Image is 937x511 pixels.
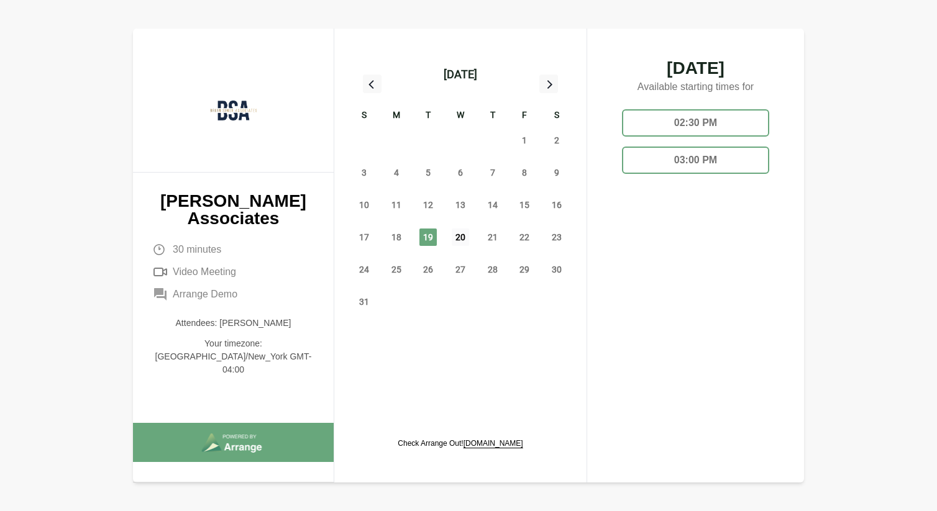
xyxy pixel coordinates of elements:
span: Tuesday, August 19, 2025 [419,228,437,246]
span: Saturday, August 30, 2025 [548,261,565,278]
span: Tuesday, August 26, 2025 [419,261,437,278]
span: Sunday, August 10, 2025 [355,196,373,214]
span: Friday, August 22, 2025 [516,228,533,246]
span: Saturday, August 2, 2025 [548,132,565,149]
div: [DATE] [444,66,477,83]
span: Arrange Demo [173,287,237,302]
span: Wednesday, August 20, 2025 [452,228,469,246]
span: Thursday, August 14, 2025 [484,196,501,214]
p: Check Arrange Out! [398,438,523,448]
span: Monday, August 18, 2025 [388,228,405,246]
div: F [509,108,541,124]
span: Wednesday, August 27, 2025 [452,261,469,278]
span: Monday, August 11, 2025 [388,196,405,214]
span: Friday, August 29, 2025 [516,261,533,278]
span: Saturday, August 23, 2025 [548,228,565,246]
div: 03:00 PM [622,147,769,174]
span: Thursday, August 21, 2025 [484,228,501,246]
span: Tuesday, August 12, 2025 [419,196,437,214]
div: T [477,108,509,124]
p: Available starting times for [612,77,779,99]
span: Saturday, August 16, 2025 [548,196,565,214]
span: Sunday, August 31, 2025 [355,293,373,310]
span: Wednesday, August 13, 2025 [452,196,469,214]
span: Monday, August 25, 2025 [388,261,405,278]
p: Attendees: [PERSON_NAME] [153,317,314,330]
div: S [348,108,380,124]
a: [DOMAIN_NAME] [464,439,523,448]
span: 30 minutes [173,242,221,257]
span: Video Meeting [173,265,236,279]
span: Monday, August 4, 2025 [388,164,405,181]
p: Your timezone: [GEOGRAPHIC_DATA]/New_York GMT-04:00 [153,337,314,376]
div: S [541,108,573,124]
span: Tuesday, August 5, 2025 [419,164,437,181]
span: Sunday, August 3, 2025 [355,164,373,181]
span: Friday, August 15, 2025 [516,196,533,214]
span: Sunday, August 17, 2025 [355,228,373,246]
p: [PERSON_NAME] Associates [153,192,314,227]
span: Sunday, August 24, 2025 [355,261,373,278]
div: M [380,108,413,124]
span: Saturday, August 9, 2025 [548,164,565,181]
div: T [412,108,444,124]
span: Friday, August 1, 2025 [516,132,533,149]
span: [DATE] [612,60,779,77]
div: W [444,108,477,124]
span: Friday, August 8, 2025 [516,164,533,181]
div: 02:30 PM [622,109,769,137]
span: Wednesday, August 6, 2025 [452,164,469,181]
span: Thursday, August 28, 2025 [484,261,501,278]
span: Thursday, August 7, 2025 [484,164,501,181]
